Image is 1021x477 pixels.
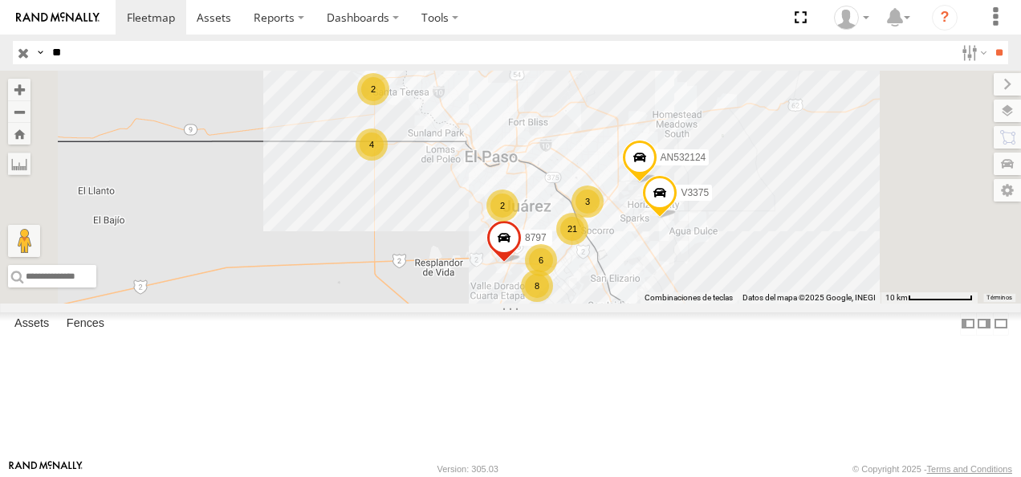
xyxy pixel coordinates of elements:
[993,312,1009,336] label: Hide Summary Table
[960,312,976,336] label: Dock Summary Table to the Left
[437,464,498,474] div: Version: 305.03
[8,123,31,145] button: Zoom Home
[986,295,1012,301] a: Términos
[885,293,908,302] span: 10 km
[828,6,875,30] div: antonio fernandez
[8,153,31,175] label: Measure
[34,41,47,64] label: Search Query
[661,152,706,163] span: AN532124
[645,292,733,304] button: Combinaciones de teclas
[976,312,992,336] label: Dock Summary Table to the Right
[8,225,40,257] button: Arrastra al hombrecito al mapa para abrir Street View
[955,41,990,64] label: Search Filter Options
[927,464,1012,474] a: Terms and Conditions
[521,270,553,302] div: 8
[681,187,709,198] span: V3375
[357,73,389,105] div: 2
[742,293,876,302] span: Datos del mapa ©2025 Google, INEGI
[932,5,958,31] i: ?
[6,312,57,335] label: Assets
[8,100,31,123] button: Zoom out
[356,128,388,161] div: 4
[486,190,519,222] div: 2
[852,464,1012,474] div: © Copyright 2025 -
[9,461,83,477] a: Visit our Website
[994,179,1021,202] label: Map Settings
[16,12,100,23] img: rand-logo.svg
[525,244,557,276] div: 6
[525,232,547,243] span: 8797
[8,79,31,100] button: Zoom in
[59,312,112,335] label: Fences
[881,292,978,304] button: Escala del mapa: 10 km por 77 píxeles
[572,185,604,218] div: 3
[556,213,588,245] div: 21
